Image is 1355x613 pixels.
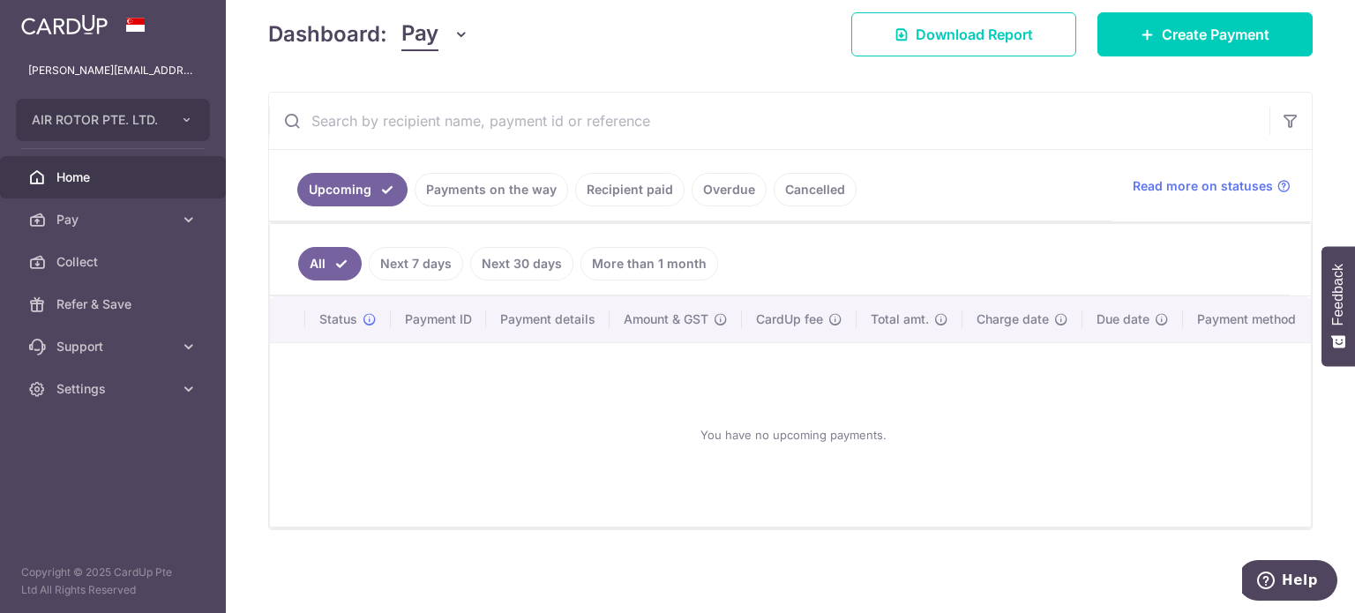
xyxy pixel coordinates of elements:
[56,380,173,398] span: Settings
[977,310,1049,328] span: Charge date
[1321,246,1355,366] button: Feedback - Show survey
[756,310,823,328] span: CardUp fee
[624,310,708,328] span: Amount & GST
[21,14,108,35] img: CardUp
[401,18,469,51] button: Pay
[56,295,173,313] span: Refer & Save
[575,173,685,206] a: Recipient paid
[470,247,573,280] a: Next 30 days
[1162,24,1269,45] span: Create Payment
[486,296,610,342] th: Payment details
[1330,264,1346,325] span: Feedback
[269,93,1269,149] input: Search by recipient name, payment id or reference
[1133,177,1291,195] a: Read more on statuses
[56,168,173,186] span: Home
[28,62,198,79] p: [PERSON_NAME][EMAIL_ADDRESS][PERSON_NAME][DOMAIN_NAME]
[319,310,357,328] span: Status
[268,19,387,50] h4: Dashboard:
[16,99,210,141] button: AIR ROTOR PTE. LTD.
[415,173,568,206] a: Payments on the way
[1133,177,1273,195] span: Read more on statuses
[916,24,1033,45] span: Download Report
[32,111,162,129] span: AIR ROTOR PTE. LTD.
[56,253,173,271] span: Collect
[1242,560,1337,604] iframe: Opens a widget where you can find more information
[580,247,718,280] a: More than 1 month
[1183,296,1317,342] th: Payment method
[297,173,408,206] a: Upcoming
[774,173,857,206] a: Cancelled
[56,211,173,228] span: Pay
[369,247,463,280] a: Next 7 days
[1097,12,1313,56] a: Create Payment
[692,173,767,206] a: Overdue
[871,310,929,328] span: Total amt.
[851,12,1076,56] a: Download Report
[401,18,438,51] span: Pay
[391,296,486,342] th: Payment ID
[1097,310,1149,328] span: Due date
[291,357,1296,512] div: You have no upcoming payments.
[56,338,173,355] span: Support
[298,247,362,280] a: All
